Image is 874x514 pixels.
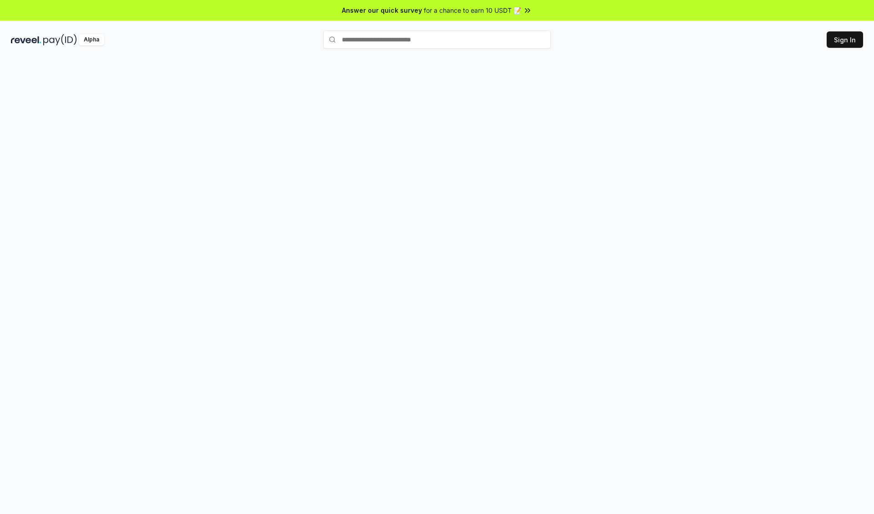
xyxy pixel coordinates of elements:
div: Alpha [79,34,104,46]
img: reveel_dark [11,34,41,46]
img: pay_id [43,34,77,46]
span: for a chance to earn 10 USDT 📝 [424,5,521,15]
span: Answer our quick survey [342,5,422,15]
button: Sign In [827,31,863,48]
